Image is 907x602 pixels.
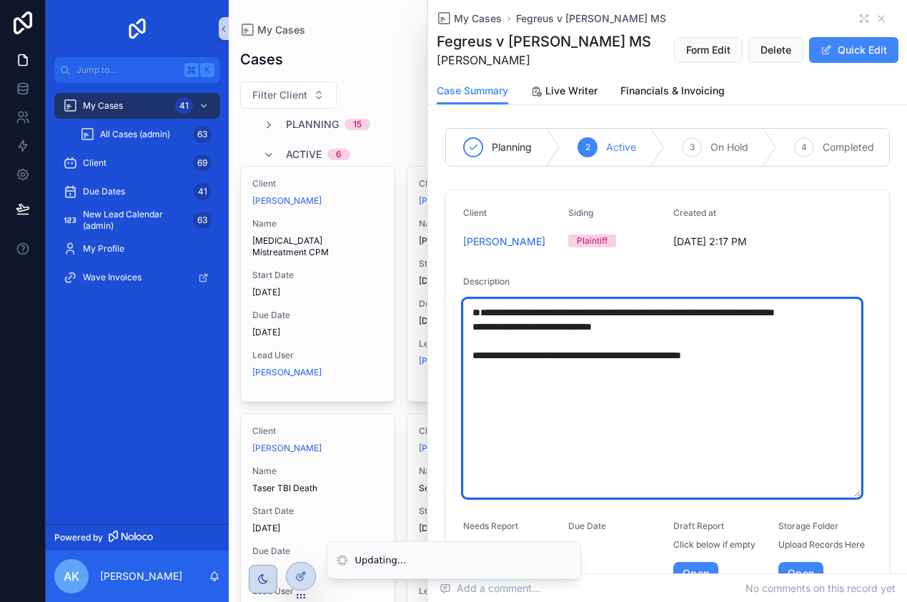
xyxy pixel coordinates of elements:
[606,140,636,154] span: Active
[54,236,220,262] a: My Profile
[673,520,724,531] span: Draft Report
[620,84,725,98] span: Financials & Invoicing
[577,235,608,247] div: Plaintiff
[686,43,730,57] span: Form Edit
[531,78,598,107] a: Live Writer
[463,520,518,531] span: Needs Report
[748,37,803,63] button: Delete
[419,258,550,270] span: Start Date
[336,149,342,160] div: 6
[407,166,562,402] a: Client[PERSON_NAME]Name[PERSON_NAME] IMEStart Date[DATE]Due Date[DATE]Lead User[PERSON_NAME]
[54,207,220,233] a: New Lead Calendar (admin)63
[175,97,193,114] div: 41
[54,265,220,290] a: Wave Invoices
[252,443,322,454] a: [PERSON_NAME]
[252,218,383,230] span: Name
[823,140,874,154] span: Completed
[620,78,725,107] a: Financials & Invoicing
[568,520,606,531] span: Due Date
[463,276,510,287] span: Description
[437,31,651,51] h1: Fegreus v [PERSON_NAME] MS
[54,57,220,83] button: Jump to...K
[83,272,142,283] span: Wave Invoices
[419,235,550,247] span: [PERSON_NAME] IME
[419,355,488,367] a: [PERSON_NAME]
[252,195,322,207] a: [PERSON_NAME]
[419,338,550,350] span: Lead User
[778,520,838,531] span: Storage Folder
[419,178,550,189] span: Client
[83,186,125,197] span: Due Dates
[83,157,106,169] span: Client
[673,235,767,249] span: [DATE] 2:17 PM
[193,212,212,229] div: 63
[71,122,220,147] a: All Cases (admin)63
[801,142,807,153] span: 4
[454,11,502,26] span: My Cases
[745,581,896,596] span: No comments on this record yet
[673,207,716,218] span: Created at
[252,88,307,102] span: Filter Client
[46,524,229,551] a: Powered by
[437,78,508,105] a: Case Summary
[419,443,488,454] a: [PERSON_NAME]
[252,350,383,361] span: Lead User
[252,425,383,437] span: Client
[419,298,550,310] span: Due Date
[257,23,305,37] span: My Cases
[419,425,550,437] span: Client
[54,532,103,543] span: Powered by
[419,523,550,534] span: [DATE]
[54,93,220,119] a: My Cases41
[100,569,182,583] p: [PERSON_NAME]
[760,43,791,57] span: Delete
[690,142,695,153] span: 3
[419,505,550,517] span: Start Date
[46,83,229,309] div: scrollable content
[673,562,718,585] a: Open
[252,465,383,477] span: Name
[419,315,550,327] span: [DATE]
[419,218,550,230] span: Name
[252,178,383,189] span: Client
[463,235,545,249] a: [PERSON_NAME]
[673,539,755,551] span: Click below if empty
[240,23,305,37] a: My Cases
[76,64,179,76] span: Jump to...
[710,140,748,154] span: On Hold
[286,147,322,162] span: Active
[252,287,383,298] span: [DATE]
[83,243,124,255] span: My Profile
[252,367,322,378] a: [PERSON_NAME]
[202,64,213,76] span: K
[419,195,488,207] a: [PERSON_NAME]
[252,327,383,338] span: [DATE]
[252,483,383,494] span: Taser TBI Death
[492,140,532,154] span: Planning
[252,546,383,557] span: Due Date
[355,553,407,568] div: Updating...
[240,166,395,402] a: Client[PERSON_NAME]Name[MEDICAL_DATA] Mistreatment CPMStart Date[DATE]Due Date[DATE]Lead User[PER...
[353,119,362,130] div: 15
[545,84,598,98] span: Live Writer
[437,84,508,98] span: Case Summary
[568,207,593,218] span: Siding
[516,11,666,26] span: Fegreus v [PERSON_NAME] MS
[809,37,898,63] button: Quick Edit
[419,586,550,597] span: Lead User
[252,270,383,281] span: Start Date
[252,523,383,534] span: [DATE]
[83,209,187,232] span: New Lead Calendar (admin)
[440,581,540,596] span: Add a comment...
[193,154,212,172] div: 69
[252,563,261,574] span: --
[194,183,212,200] div: 41
[419,483,550,494] span: Seizure and MVC
[437,11,502,26] a: My Cases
